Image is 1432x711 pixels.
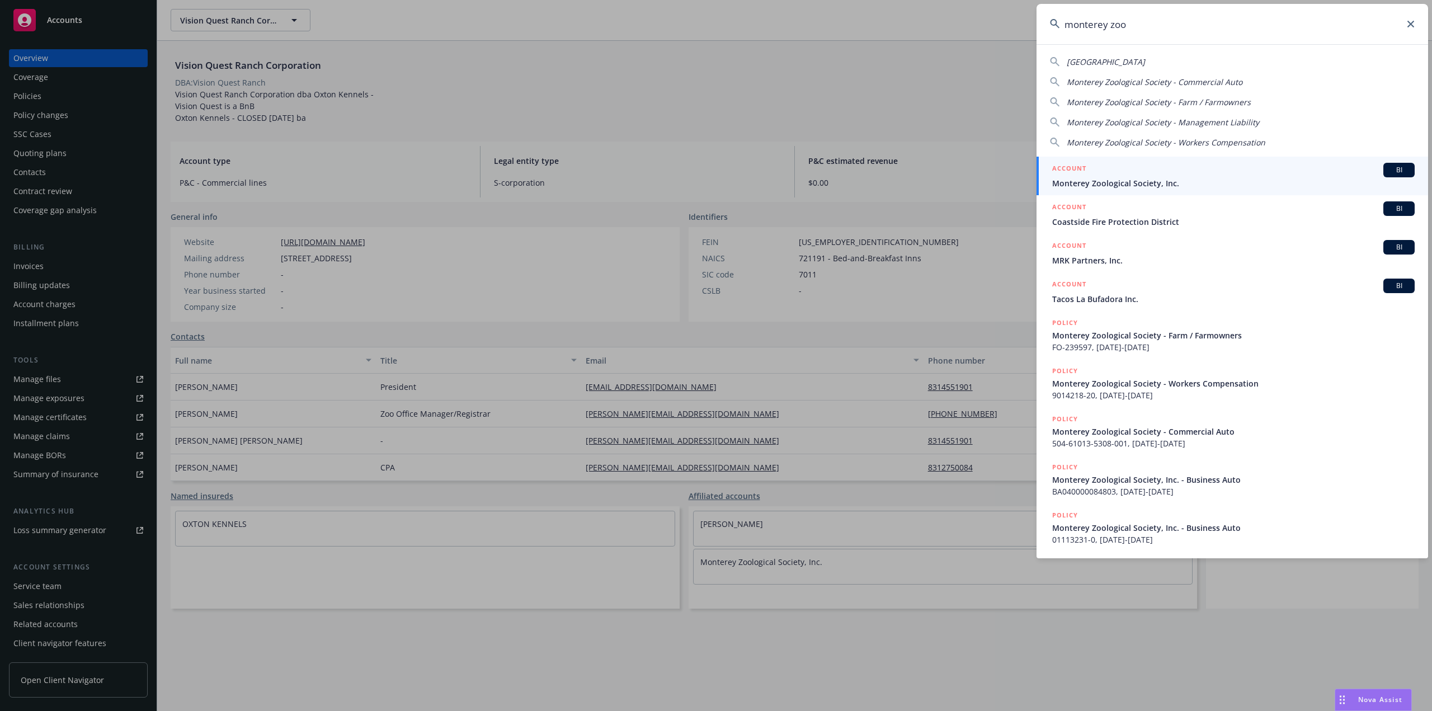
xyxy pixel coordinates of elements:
[1388,204,1410,214] span: BI
[1388,281,1410,291] span: BI
[1037,311,1428,359] a: POLICYMonterey Zoological Society - Farm / FarmownersFO-239597, [DATE]-[DATE]
[1052,329,1415,341] span: Monterey Zoological Society - Farm / Farmowners
[1052,201,1086,215] h5: ACCOUNT
[1052,389,1415,401] span: 9014218-20, [DATE]-[DATE]
[1037,4,1428,44] input: Search...
[1052,474,1415,486] span: Monterey Zoological Society, Inc. - Business Auto
[1052,216,1415,228] span: Coastside Fire Protection District
[1052,177,1415,189] span: Monterey Zoological Society, Inc.
[1037,407,1428,455] a: POLICYMonterey Zoological Society - Commercial Auto504-61013-5308-001, [DATE]-[DATE]
[1335,689,1349,710] div: Drag to move
[1052,240,1086,253] h5: ACCOUNT
[1037,234,1428,272] a: ACCOUNTBIMRK Partners, Inc.
[1052,426,1415,437] span: Monterey Zoological Society - Commercial Auto
[1052,279,1086,292] h5: ACCOUNT
[1037,359,1428,407] a: POLICYMonterey Zoological Society - Workers Compensation9014218-20, [DATE]-[DATE]
[1052,341,1415,353] span: FO-239597, [DATE]-[DATE]
[1067,117,1259,128] span: Monterey Zoological Society - Management Liability
[1335,689,1412,711] button: Nova Assist
[1052,255,1415,266] span: MRK Partners, Inc.
[1052,486,1415,497] span: BA040000084803, [DATE]-[DATE]
[1358,695,1402,704] span: Nova Assist
[1067,77,1242,87] span: Monterey Zoological Society - Commercial Auto
[1052,437,1415,449] span: 504-61013-5308-001, [DATE]-[DATE]
[1052,317,1078,328] h5: POLICY
[1037,503,1428,552] a: POLICYMonterey Zoological Society, Inc. - Business Auto01113231-0, [DATE]-[DATE]
[1037,455,1428,503] a: POLICYMonterey Zoological Society, Inc. - Business AutoBA040000084803, [DATE]-[DATE]
[1037,272,1428,311] a: ACCOUNTBITacos La Bufadora Inc.
[1067,137,1265,148] span: Monterey Zoological Society - Workers Compensation
[1388,165,1410,175] span: BI
[1052,522,1415,534] span: Monterey Zoological Society, Inc. - Business Auto
[1052,293,1415,305] span: Tacos La Bufadora Inc.
[1037,157,1428,195] a: ACCOUNTBIMonterey Zoological Society, Inc.
[1052,163,1086,176] h5: ACCOUNT
[1037,195,1428,234] a: ACCOUNTBICoastside Fire Protection District
[1052,413,1078,425] h5: POLICY
[1052,365,1078,376] h5: POLICY
[1067,97,1251,107] span: Monterey Zoological Society - Farm / Farmowners
[1052,378,1415,389] span: Monterey Zoological Society - Workers Compensation
[1052,534,1415,545] span: 01113231-0, [DATE]-[DATE]
[1052,462,1078,473] h5: POLICY
[1052,510,1078,521] h5: POLICY
[1388,242,1410,252] span: BI
[1067,56,1145,67] span: [GEOGRAPHIC_DATA]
